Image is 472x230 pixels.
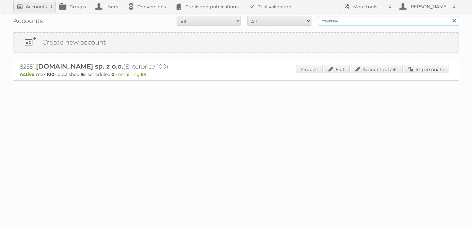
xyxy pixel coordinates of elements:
[116,71,147,77] span: remaining:
[47,71,55,77] strong: 100
[20,71,452,77] p: max: - published: - scheduled: -
[404,65,449,73] a: Impersonate
[13,33,459,52] a: Create new account
[324,65,350,73] a: Edit
[36,62,123,70] span: [DOMAIN_NAME] sp. z o.o.
[141,71,147,77] strong: 84
[353,4,385,10] h2: More tools
[26,4,47,10] h2: Accounts
[296,65,323,73] a: Groups
[20,62,244,71] h2: 82551: (Enterprise 100)
[111,71,115,77] strong: 0
[351,65,403,73] a: Account details
[408,4,450,10] h2: [PERSON_NAME]
[80,71,85,77] strong: 16
[20,71,36,77] span: Active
